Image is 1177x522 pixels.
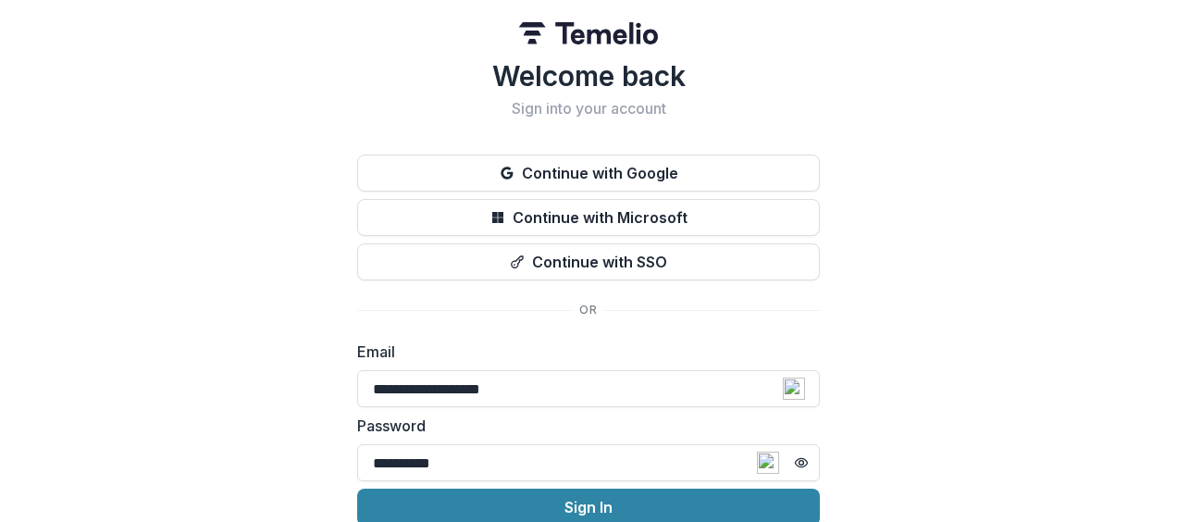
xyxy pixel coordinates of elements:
[357,243,820,280] button: Continue with SSO
[357,100,820,118] h2: Sign into your account
[357,155,820,192] button: Continue with Google
[783,378,805,400] img: npw-badge-icon.svg
[357,199,820,236] button: Continue with Microsoft
[357,415,809,437] label: Password
[357,341,809,363] label: Email
[787,448,816,478] button: Toggle password visibility
[357,59,820,93] h1: Welcome back
[757,452,779,474] img: npw-badge-icon.svg
[519,22,658,44] img: Temelio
